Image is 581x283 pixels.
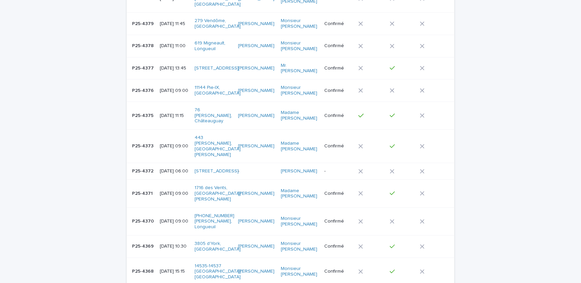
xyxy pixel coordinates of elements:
a: [PERSON_NAME] [238,269,274,274]
p: P25-4368 [132,267,155,274]
p: P25-4378 [132,42,155,49]
p: P25-4376 [132,87,155,94]
tr: P25-4379P25-4379 [DATE] 11:45279 Vendôme, [GEOGRAPHIC_DATA] [PERSON_NAME] Monsieur [PERSON_NAME] ... [127,13,454,35]
tr: P25-4369P25-4369 [DATE] 10:303805 d'York, [GEOGRAPHIC_DATA] [PERSON_NAME] Monsieur [PERSON_NAME] ... [127,236,454,258]
p: Confirmé [324,269,353,274]
a: [PERSON_NAME] [238,143,274,149]
p: P25-4370 [132,217,155,224]
a: 279 Vendôme, [GEOGRAPHIC_DATA] [195,18,241,29]
p: Confirmé [324,244,353,249]
p: [DATE] 13:45 [160,65,189,71]
p: P25-4377 [132,64,155,71]
p: Confirmé [324,43,353,49]
tr: P25-4376P25-4376 [DATE] 09:0011144 Pie-IX, [GEOGRAPHIC_DATA] [PERSON_NAME] Monsieur [PERSON_NAME]... [127,80,454,102]
tr: P25-4375P25-4375 [DATE] 11:1576 [PERSON_NAME], Châteauguay [PERSON_NAME] Madame [PERSON_NAME] Con... [127,102,454,129]
a: 11144 Pie-IX, [GEOGRAPHIC_DATA] [195,85,241,96]
a: 1716 des Vents, [GEOGRAPHIC_DATA][PERSON_NAME] [195,185,241,202]
p: [DATE] 09:00 [160,191,189,196]
a: 619 Migneault, Longueuil [195,40,232,52]
p: [DATE] 09:00 [160,219,189,224]
p: Confirmé [324,113,353,119]
p: Confirmé [324,143,353,149]
a: 14535-14537 [GEOGRAPHIC_DATA], [GEOGRAPHIC_DATA] [195,263,242,280]
p: [DATE] 10:30 [160,244,189,249]
tr: P25-4378P25-4378 [DATE] 11:00619 Migneault, Longueuil [PERSON_NAME] Monsieur [PERSON_NAME] Confirmé [127,35,454,57]
a: 443 [PERSON_NAME], [GEOGRAPHIC_DATA][PERSON_NAME] [195,135,241,157]
a: Monsieur [PERSON_NAME] [281,18,318,29]
p: [DATE] 11:15 [160,113,189,119]
a: Monsieur [PERSON_NAME] [281,40,318,52]
tr: P25-4372P25-4372 [DATE] 06:00[STREET_ADDRESS] -[PERSON_NAME] - [127,163,454,180]
a: [PERSON_NAME] [238,244,274,249]
a: Madame [PERSON_NAME] [281,188,318,199]
p: [DATE] 11:00 [160,43,189,49]
p: P25-4371 [132,189,154,196]
tr: P25-4371P25-4371 [DATE] 09:001716 des Vents, [GEOGRAPHIC_DATA][PERSON_NAME] [PERSON_NAME] Madame ... [127,180,454,207]
a: 3805 d'York, [GEOGRAPHIC_DATA] [195,241,241,252]
p: [DATE] 15:15 [160,269,189,274]
p: Confirmé [324,191,353,196]
tr: P25-4377P25-4377 [DATE] 13:45[STREET_ADDRESS] [PERSON_NAME] Mr. [PERSON_NAME] Confirmé [127,57,454,80]
a: Monsieur [PERSON_NAME] [281,85,318,96]
p: - [324,168,353,174]
a: Madame [PERSON_NAME] [281,110,318,121]
p: P25-4369 [132,242,155,249]
a: [PERSON_NAME] [238,219,274,224]
a: 76 [PERSON_NAME], Châteauguay [195,107,232,124]
p: Confirmé [324,88,353,94]
a: [PERSON_NAME] [238,113,274,119]
a: Monsieur [PERSON_NAME] [281,266,318,277]
p: [DATE] 11:45 [160,21,189,27]
a: [PERSON_NAME] [238,88,274,94]
p: Confirmé [324,65,353,71]
a: [STREET_ADDRESS] [195,168,239,174]
a: [PERSON_NAME] [238,21,274,27]
p: P25-4375 [132,112,155,119]
p: [DATE] 09:00 [160,88,189,94]
p: - [238,168,275,174]
p: P25-4379 [132,20,155,27]
tr: P25-4373P25-4373 [DATE] 09:00443 [PERSON_NAME], [GEOGRAPHIC_DATA][PERSON_NAME] [PERSON_NAME] Mada... [127,130,454,163]
a: Madame [PERSON_NAME] [281,141,318,152]
p: P25-4372 [132,167,155,174]
a: Monsieur [PERSON_NAME] [281,241,318,252]
p: [DATE] 09:00 [160,143,189,149]
a: [PERSON_NAME] [238,43,274,49]
a: [PERSON_NAME] [238,191,274,196]
a: Mr. [PERSON_NAME] [281,63,318,74]
a: Monsieur [PERSON_NAME] [281,216,318,227]
p: Confirmé [324,219,353,224]
p: [DATE] 06:00 [160,168,189,174]
a: [PERSON_NAME] [281,168,317,174]
a: [PHONE_NUMBER] [PERSON_NAME], Longueuil [195,213,234,230]
a: [PERSON_NAME] [238,65,274,71]
p: Confirmé [324,21,353,27]
tr: P25-4370P25-4370 [DATE] 09:00[PHONE_NUMBER] [PERSON_NAME], Longueuil [PERSON_NAME] Monsieur [PERS... [127,207,454,235]
a: [STREET_ADDRESS] [195,65,239,71]
p: P25-4373 [132,142,155,149]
